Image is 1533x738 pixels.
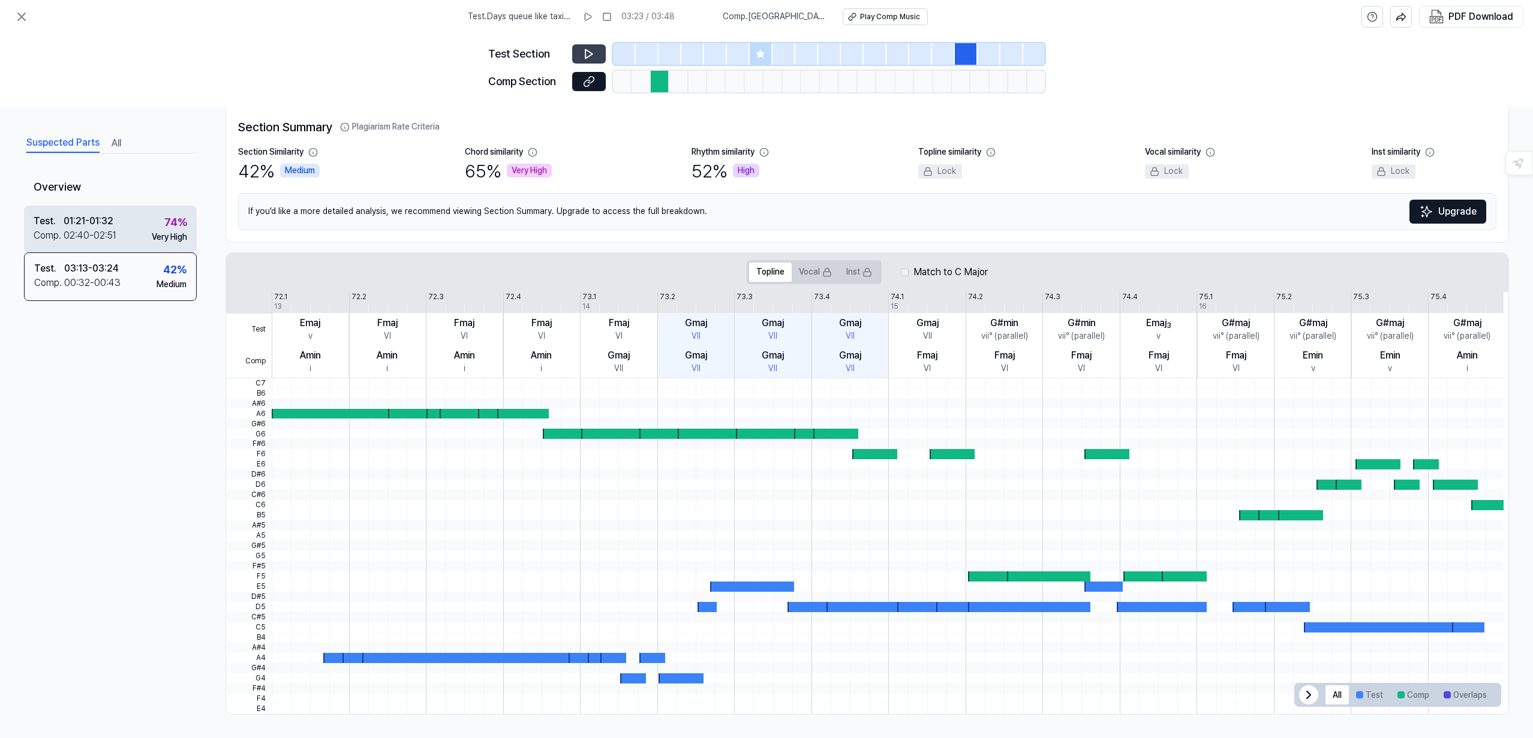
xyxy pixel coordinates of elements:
[280,164,320,178] div: Medium
[226,449,272,459] span: F6
[1226,348,1246,363] div: Fmaj
[226,694,272,704] span: F4
[814,292,830,302] div: 73.4
[891,302,898,312] div: 15
[692,158,759,183] div: 52 %
[226,582,272,592] span: E5
[506,292,521,302] div: 72.4
[488,73,565,91] div: Comp Section
[1457,348,1478,363] div: Amin
[1213,330,1260,342] div: vii° (parallel)
[1058,330,1105,342] div: vii° (parallel)
[226,622,272,632] span: C5
[226,490,272,500] span: C#6
[762,316,784,330] div: Gmaj
[768,363,777,375] div: VII
[1353,292,1369,302] div: 75.3
[152,231,187,243] div: Very High
[1122,292,1138,302] div: 74.4
[226,704,272,714] span: E4
[609,316,629,330] div: Fmaj
[1390,685,1436,704] button: Comp
[465,158,552,183] div: 65 %
[351,292,366,302] div: 72.2
[226,378,272,388] span: C7
[1045,292,1060,302] div: 74.3
[26,134,100,153] button: Suspected Parts
[274,292,287,302] div: 72.1
[377,348,398,363] div: Amin
[1409,200,1486,224] button: Upgrade
[1453,316,1481,330] div: G#maj
[64,261,119,276] div: 03:13 - 03:24
[238,158,320,183] div: 42 %
[768,330,777,342] div: VII
[918,146,981,158] div: Topline similarity
[792,263,839,282] button: Vocal
[34,261,64,276] div: Test .
[1376,316,1404,330] div: G#maj
[340,121,440,133] button: Plagiarism Rate Criteria
[891,292,904,302] div: 74.1
[464,363,465,375] div: i
[723,11,828,23] span: Comp . [GEOGRAPHIC_DATA]
[226,632,272,643] span: B4
[226,653,272,663] span: A4
[913,265,988,279] label: Match to C Major
[839,316,861,330] div: Gmaj
[226,345,272,378] span: Comp
[454,348,475,363] div: Amin
[64,276,121,290] div: 00:32 - 00:43
[692,330,701,342] div: VII
[465,146,523,158] div: Chord similarity
[226,602,272,612] span: D5
[300,348,321,363] div: Amin
[226,612,272,622] span: C#5
[582,292,596,302] div: 73.1
[461,330,468,342] div: VI
[1199,302,1207,312] div: 16
[226,418,272,429] span: G#6
[968,292,983,302] div: 74.2
[981,330,1028,342] div: vii° (parallel)
[226,469,272,480] span: D#6
[226,439,272,449] span: F#6
[1409,200,1486,224] a: SparklesUpgrade
[238,193,1496,230] div: If you’d like a more detailed analysis, we recommend viewing Section Summary. Upgrade to access t...
[737,292,753,302] div: 73.3
[64,214,113,228] div: 01:21 - 01:32
[1149,348,1169,363] div: Fmaj
[1466,363,1468,375] div: i
[733,164,759,178] div: High
[1436,685,1494,704] button: Overlaps
[582,302,590,312] div: 14
[692,146,755,158] div: Rhythm similarity
[238,118,1496,137] h2: Section Summary
[226,459,272,469] span: E6
[226,663,272,673] span: G#4
[384,330,391,342] div: VI
[540,363,542,375] div: i
[1145,146,1201,158] div: Vocal similarity
[538,330,545,342] div: VI
[1299,316,1327,330] div: G#maj
[1199,292,1213,302] div: 75.1
[226,683,272,694] span: F#4
[226,673,272,683] span: G4
[1444,330,1490,342] div: vii° (parallel)
[1233,363,1240,375] div: VI
[34,228,64,243] div: Comp .
[300,316,320,330] div: Emaj
[163,261,187,279] div: 42 %
[226,531,272,541] span: A5
[1071,348,1092,363] div: Fmaj
[1367,330,1414,342] div: vii° (parallel)
[468,11,573,23] span: Test . Days queue like taxis— Kopie
[918,164,962,179] div: Lock
[226,551,272,561] span: G5
[749,263,792,282] button: Topline
[34,214,64,228] div: Test .
[1372,164,1415,179] div: Lock
[164,213,187,231] div: 74 %
[1146,316,1171,330] div: Emaj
